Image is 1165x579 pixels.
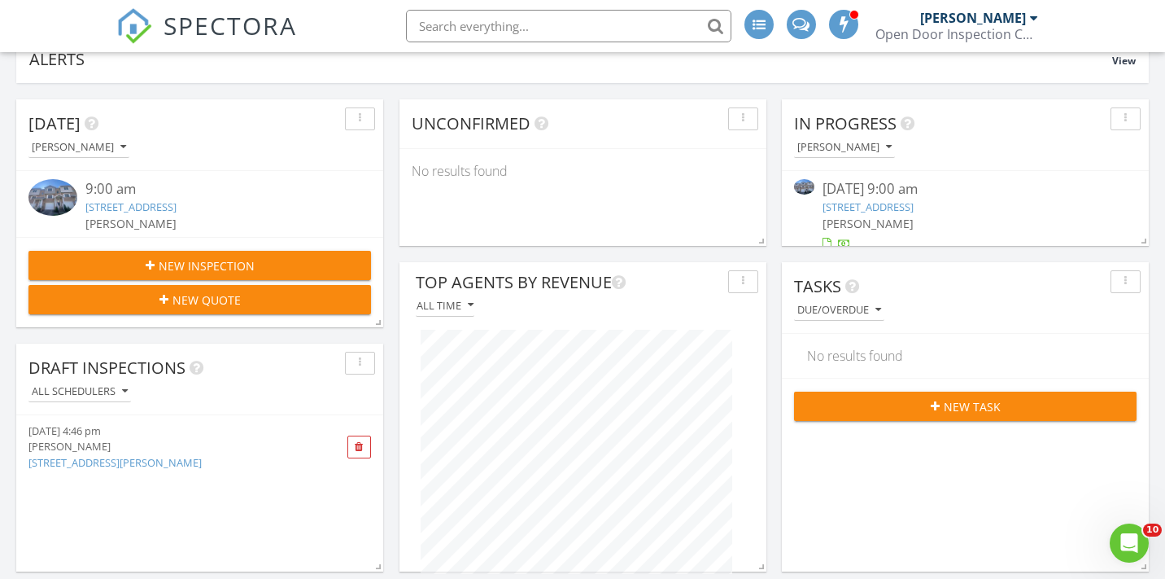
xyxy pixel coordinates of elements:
a: [STREET_ADDRESS] [85,200,177,214]
button: New Task [794,392,1137,421]
span: Unconfirmed [412,112,530,134]
button: All time [416,295,474,317]
div: [PERSON_NAME] [32,142,126,153]
a: SPECTORA [116,22,297,56]
div: 9:00 am [85,179,343,200]
div: Alerts [29,48,1112,70]
a: [DATE] 9:00 am [STREET_ADDRESS] [PERSON_NAME] [794,179,1137,252]
a: 9:00 am [STREET_ADDRESS] [PERSON_NAME] [28,179,371,252]
span: Draft Inspections [28,357,185,379]
div: No results found [795,334,1136,378]
span: [PERSON_NAME] [822,216,914,231]
div: [DATE] 9:00 am [822,179,1108,200]
button: All schedulers [28,381,131,403]
a: [DATE] 4:46 pm [PERSON_NAME] [STREET_ADDRESS][PERSON_NAME] [28,423,314,471]
div: No results found [399,149,766,193]
a: [STREET_ADDRESS] [822,200,914,214]
button: New Inspection [28,251,371,280]
button: [PERSON_NAME] [794,137,895,159]
button: Due/Overdue [794,300,884,322]
span: SPECTORA [164,8,297,42]
div: [PERSON_NAME] [920,10,1026,26]
div: [PERSON_NAME] [797,142,892,153]
span: New Inspection [159,257,255,274]
span: New Task [944,398,1001,415]
span: View [1112,54,1136,68]
span: [DATE] [28,112,81,134]
span: [PERSON_NAME] [85,216,177,231]
div: Due/Overdue [797,305,881,316]
a: [STREET_ADDRESS][PERSON_NAME] [28,455,202,470]
div: Open Door Inspection Company [875,26,1038,42]
button: [PERSON_NAME] [28,137,129,159]
img: 9347909%2Fcover_photos%2FmIgZtxzqbbbhgvRHjUF2%2Fsmall.9347909-1756303692870 [794,179,814,195]
div: All time [417,300,473,311]
div: Top Agents by Revenue [416,270,722,295]
span: Tasks [794,275,841,297]
input: Search everything... [406,10,731,42]
span: New Quote [172,292,241,309]
div: [DATE] 4:46 pm [28,423,314,439]
img: 9347909%2Fcover_photos%2FmIgZtxzqbbbhgvRHjUF2%2Fsmall.9347909-1756303692870 [28,179,77,216]
button: New Quote [28,285,371,314]
span: 10 [1143,524,1162,537]
span: In Progress [794,112,897,134]
img: The Best Home Inspection Software - Spectora [116,8,152,44]
iframe: Intercom live chat [1110,524,1149,563]
div: [PERSON_NAME] [28,439,314,454]
div: All schedulers [32,386,128,397]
